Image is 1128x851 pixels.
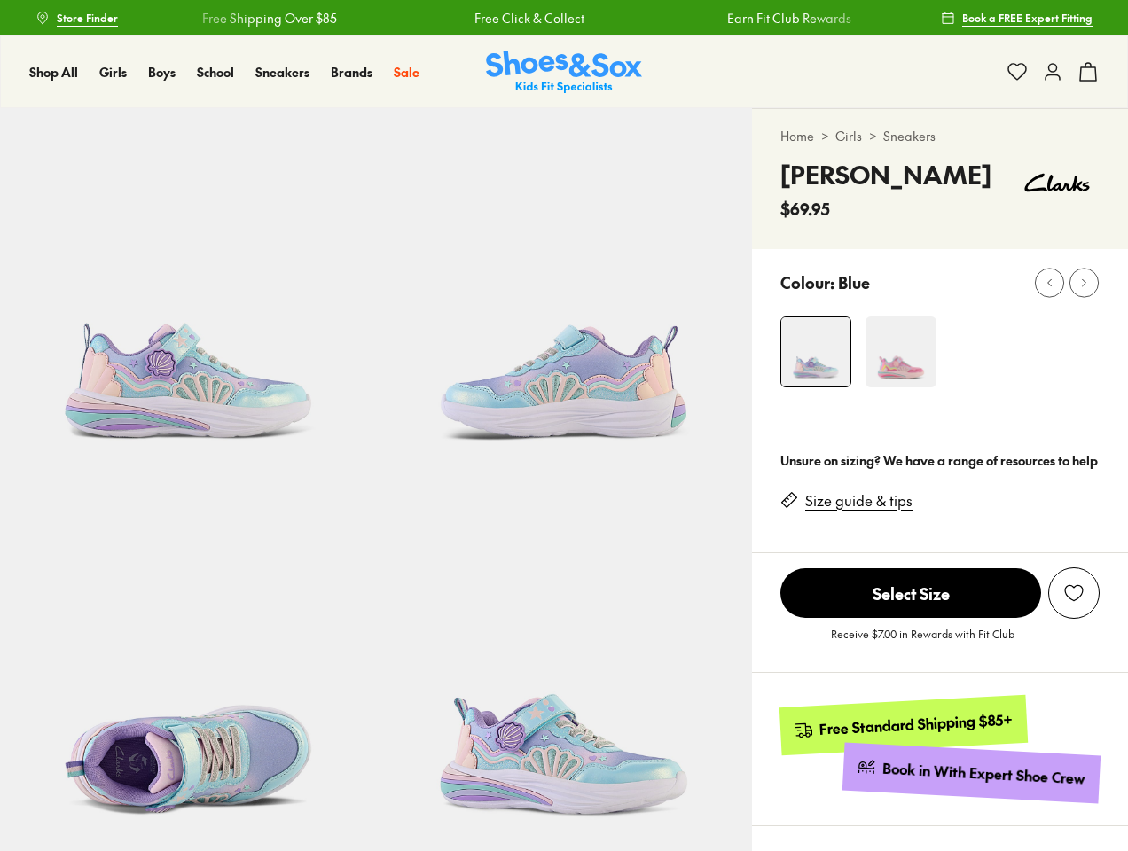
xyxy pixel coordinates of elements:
[486,51,642,94] a: Shoes & Sox
[394,63,419,82] a: Sale
[331,63,372,81] span: Brands
[819,710,1014,739] div: Free Standard Shipping $85+
[842,743,1101,804] a: Book in With Expert Shoe Crew
[57,10,118,26] span: Store Finder
[255,63,309,82] a: Sneakers
[780,568,1041,618] span: Select Size
[1014,156,1100,209] img: Vendor logo
[866,316,936,387] img: Ari Pink
[962,10,1093,26] span: Book a FREE Expert Fitting
[780,197,830,221] span: $69.95
[197,63,234,81] span: School
[780,567,1041,619] button: Select Size
[474,9,584,27] a: Free Click & Collect
[394,63,419,81] span: Sale
[838,270,870,294] p: Blue
[780,270,834,294] p: Colour:
[99,63,127,82] a: Girls
[780,127,814,145] a: Home
[35,2,118,34] a: Store Finder
[148,63,176,81] span: Boys
[941,2,1093,34] a: Book a FREE Expert Fitting
[779,695,1028,755] a: Free Standard Shipping $85+
[835,127,862,145] a: Girls
[831,626,1014,658] p: Receive $7.00 in Rewards with Fit Club
[331,63,372,82] a: Brands
[29,63,78,82] a: Shop All
[1048,567,1100,619] button: Add to Wishlist
[197,63,234,82] a: School
[883,127,936,145] a: Sneakers
[805,491,913,511] a: Size guide & tips
[727,9,851,27] a: Earn Fit Club Rewards
[780,156,991,193] h4: [PERSON_NAME]
[255,63,309,81] span: Sneakers
[29,63,78,81] span: Shop All
[882,759,1086,789] div: Book in With Expert Shoe Crew
[486,51,642,94] img: SNS_Logo_Responsive.svg
[781,317,850,386] img: Ari Blue
[202,9,337,27] a: Free Shipping Over $85
[148,63,176,82] a: Boys
[376,108,752,484] img: Ari Blue
[99,63,127,81] span: Girls
[780,127,1100,145] div: > >
[780,451,1100,470] div: Unsure on sizing? We have a range of resources to help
